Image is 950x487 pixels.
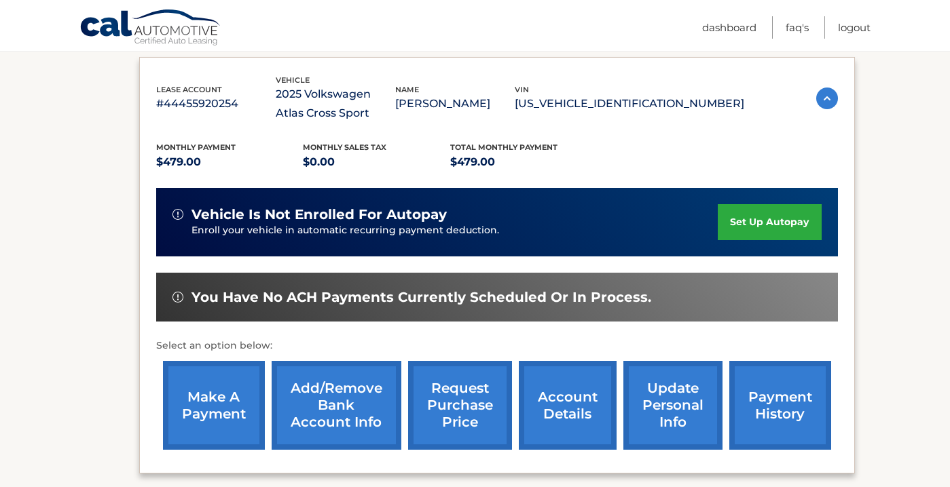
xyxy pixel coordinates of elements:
span: name [395,85,419,94]
a: account details [519,361,617,450]
span: Total Monthly Payment [450,142,558,152]
a: make a payment [163,361,265,450]
img: alert-white.svg [172,209,183,220]
span: Monthly Payment [156,142,236,152]
a: Cal Automotive [79,9,222,48]
span: You have no ACH payments currently scheduled or in process. [191,289,651,306]
span: vehicle is not enrolled for autopay [191,206,447,223]
p: $479.00 [450,153,598,172]
a: payment history [729,361,831,450]
p: Enroll your vehicle in automatic recurring payment deduction. [191,223,718,238]
a: request purchase price [408,361,512,450]
a: Add/Remove bank account info [272,361,401,450]
span: Monthly sales Tax [303,142,386,152]
p: $479.00 [156,153,304,172]
p: $0.00 [303,153,450,172]
a: update personal info [623,361,723,450]
a: Dashboard [702,16,756,39]
a: Logout [838,16,871,39]
span: lease account [156,85,222,94]
a: set up autopay [718,204,821,240]
img: accordion-active.svg [816,87,838,109]
img: alert-white.svg [172,292,183,303]
p: [US_VEHICLE_IDENTIFICATION_NUMBER] [515,94,744,113]
p: #44455920254 [156,94,276,113]
a: FAQ's [786,16,809,39]
p: Select an option below: [156,338,838,354]
span: vehicle [276,75,310,85]
p: 2025 Volkswagen Atlas Cross Sport [276,85,395,123]
p: [PERSON_NAME] [395,94,515,113]
span: vin [515,85,529,94]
